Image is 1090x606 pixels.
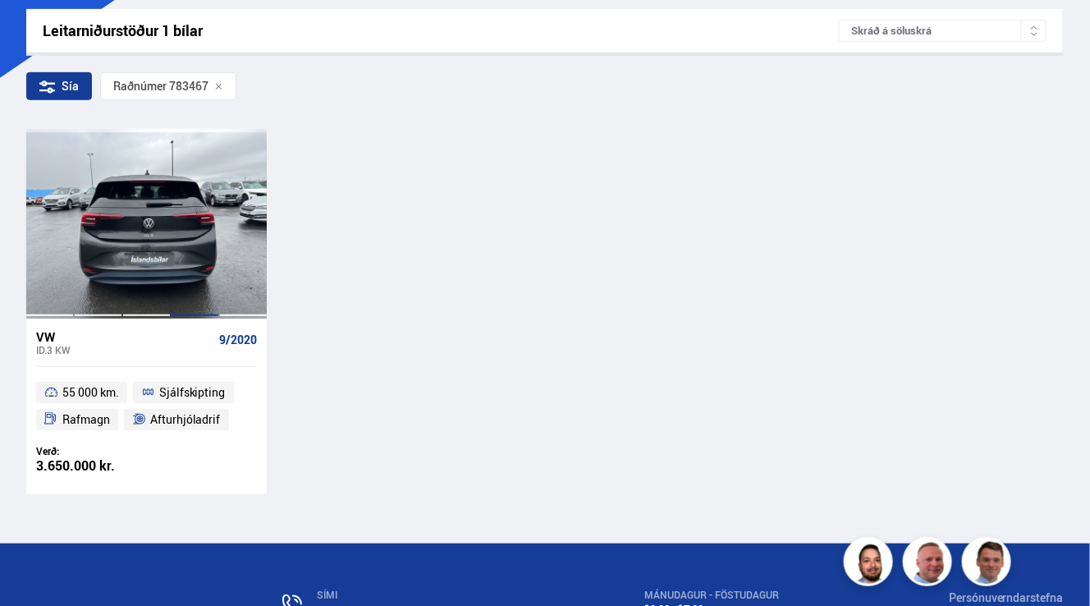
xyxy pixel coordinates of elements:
[150,410,221,429] span: Afturhjóladrif
[113,80,208,93] span: Raðnúmer 783467
[43,22,839,39] div: Leitarniðurstöður 1 bílar
[964,539,1014,589] img: FbJEzSuNWCJXmdc-.webp
[62,410,110,429] span: Rafmagn
[839,20,1047,42] div: Skráð á söluskrá
[26,72,92,100] div: Sía
[905,539,955,589] img: siFngHWaQ9KaOqBr.png
[26,319,267,494] a: VW ID.3 KW 9/2020 55 000 km. Sjálfskipting Rafmagn Afturhjóladrif Verð: 3.650.000 kr.
[846,539,895,589] img: nhp88E3Fdnt1Opn2.png
[159,383,226,402] span: Sjálfskipting
[317,590,552,601] div: SÍMI
[949,590,1064,605] a: Persónuverndarstefna
[62,383,119,402] span: 55 000 km.
[36,445,147,457] div: Verð:
[219,333,257,347] span: 9/2020
[36,329,213,344] div: VW
[645,590,857,601] div: MÁNUDAGUR - FÖSTUDAGUR
[36,459,147,473] div: 3.650.000 kr.
[36,344,213,356] div: ID.3 KW
[13,7,62,56] button: Open LiveChat chat widget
